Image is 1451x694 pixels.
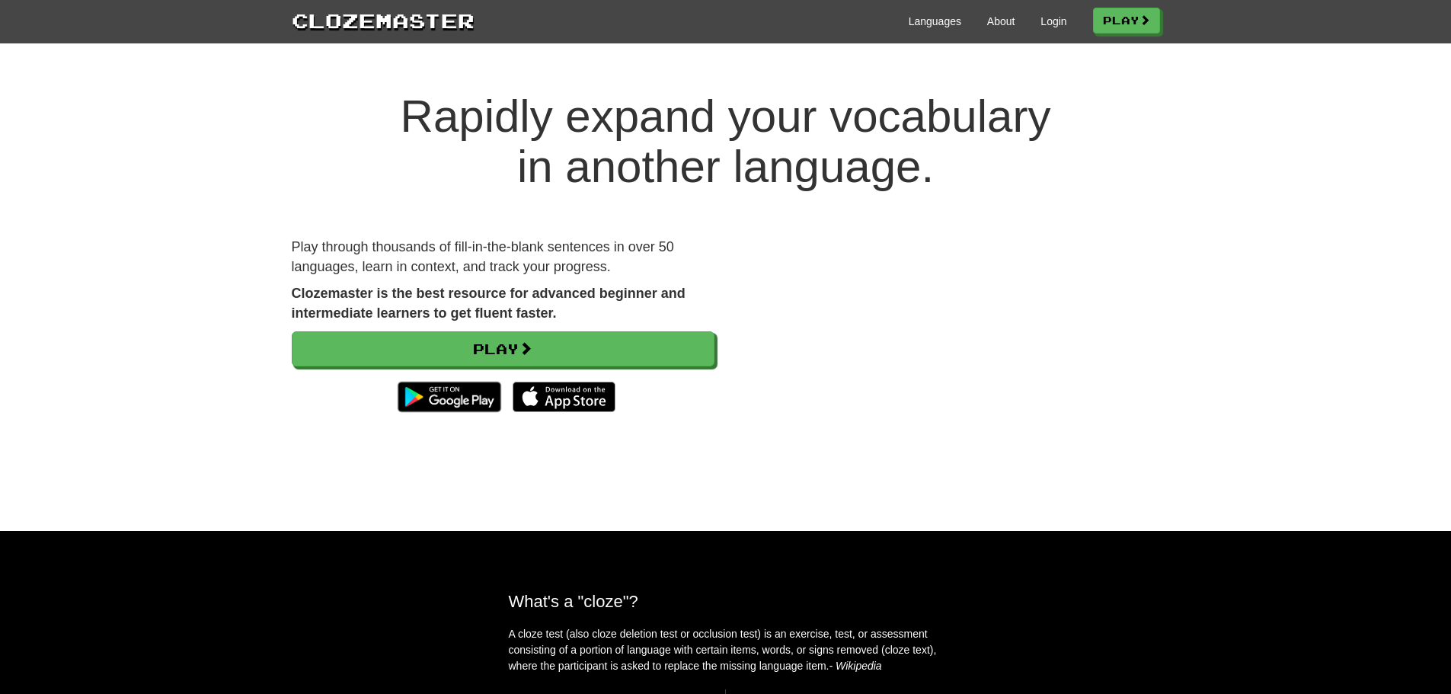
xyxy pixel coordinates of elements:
[292,238,714,277] p: Play through thousands of fill-in-the-blank sentences in over 50 languages, learn in context, and...
[987,14,1015,29] a: About
[509,592,943,611] h2: What's a "cloze"?
[909,14,961,29] a: Languages
[509,626,943,674] p: A cloze test (also cloze deletion test or occlusion test) is an exercise, test, or assessment con...
[1040,14,1066,29] a: Login
[292,331,714,366] a: Play
[292,6,475,34] a: Clozemaster
[292,286,686,321] strong: Clozemaster is the best resource for advanced beginner and intermediate learners to get fluent fa...
[1093,8,1160,34] a: Play
[390,374,508,420] img: Get it on Google Play
[829,660,882,672] em: - Wikipedia
[513,382,615,412] img: Download_on_the_App_Store_Badge_US-UK_135x40-25178aeef6eb6b83b96f5f2d004eda3bffbb37122de64afbaef7...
